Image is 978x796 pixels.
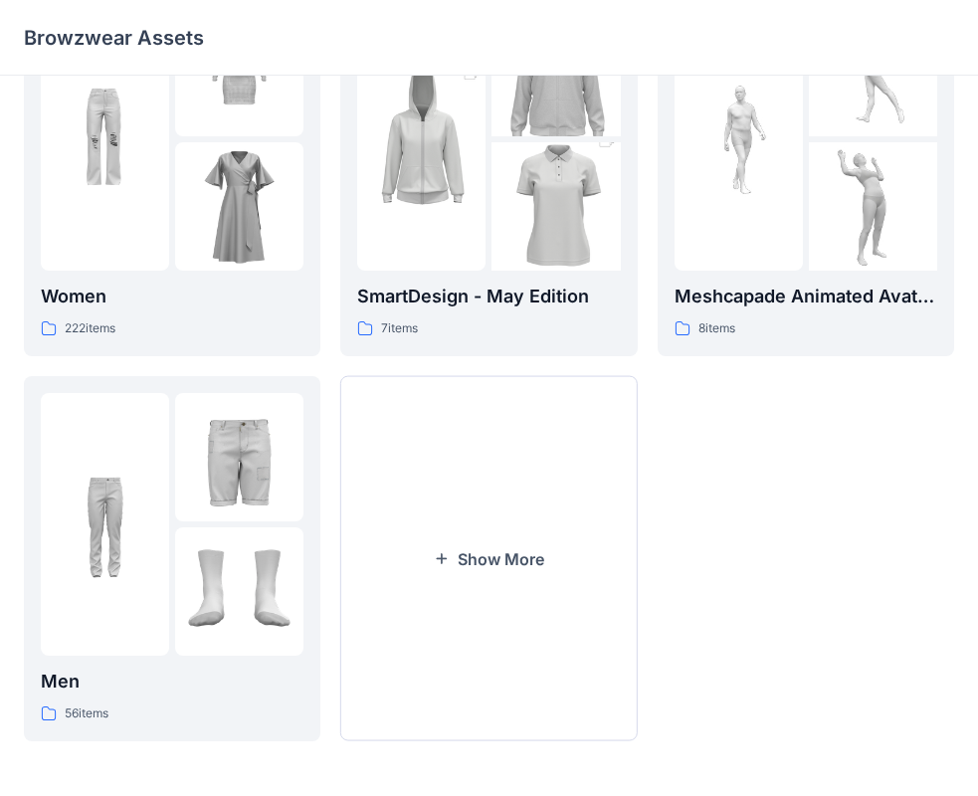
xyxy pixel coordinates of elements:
[41,283,303,310] p: Women
[357,283,620,310] p: SmartDesign - May Edition
[340,376,637,741] button: Show More
[698,318,735,339] p: 8 items
[65,703,108,724] p: 56 items
[65,318,115,339] p: 222 items
[175,527,303,656] img: folder 3
[24,24,204,52] p: Browzwear Assets
[675,283,937,310] p: Meshcapade Animated Avatars
[175,393,303,521] img: folder 2
[491,110,620,303] img: folder 3
[175,142,303,271] img: folder 3
[41,75,169,203] img: folder 1
[357,43,486,236] img: folder 1
[24,376,320,741] a: folder 1folder 2folder 3Men56items
[41,668,303,696] p: Men
[675,75,803,203] img: folder 1
[41,460,169,588] img: folder 1
[381,318,418,339] p: 7 items
[809,142,937,271] img: folder 3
